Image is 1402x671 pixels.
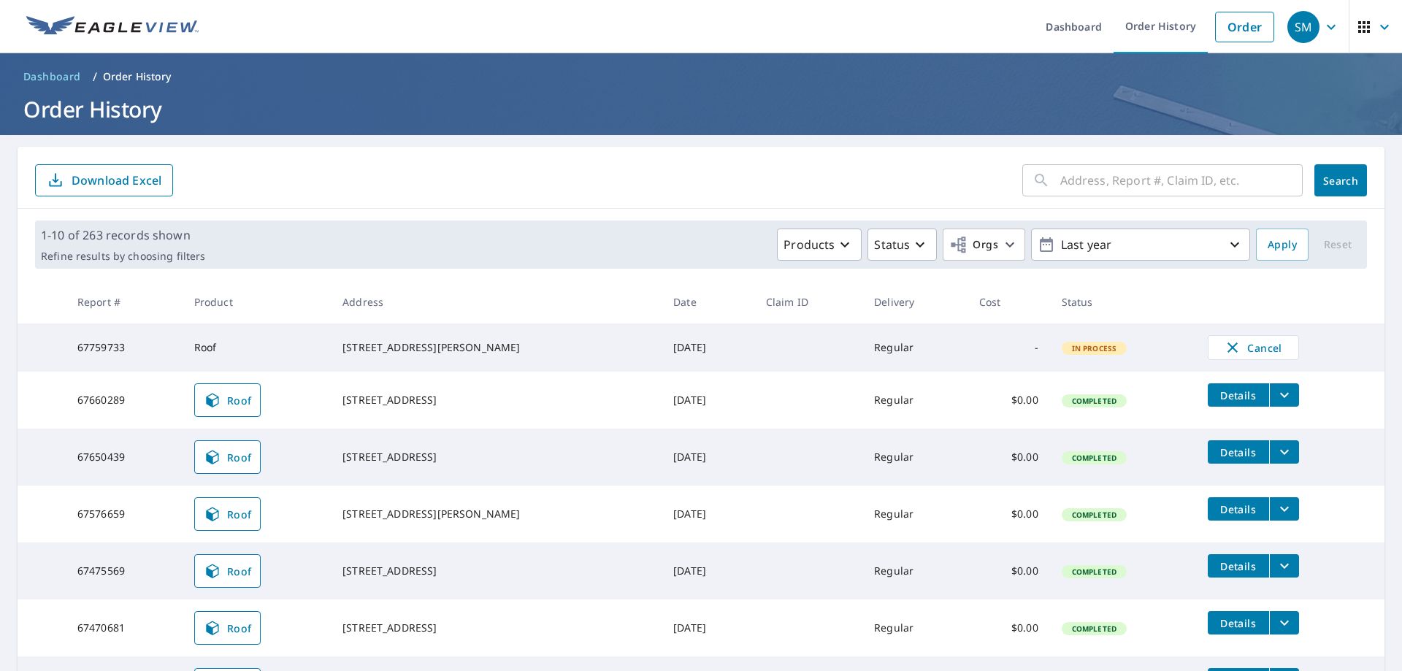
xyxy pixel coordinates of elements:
[342,393,650,407] div: [STREET_ADDRESS]
[342,450,650,464] div: [STREET_ADDRESS]
[342,621,650,635] div: [STREET_ADDRESS]
[1217,616,1260,630] span: Details
[1208,554,1269,578] button: detailsBtn-67475569
[331,280,662,323] th: Address
[194,611,261,645] a: Roof
[1063,510,1125,520] span: Completed
[342,507,650,521] div: [STREET_ADDRESS][PERSON_NAME]
[1208,611,1269,634] button: detailsBtn-67470681
[1223,339,1284,356] span: Cancel
[66,429,183,486] td: 67650439
[968,323,1050,372] td: -
[662,323,754,372] td: [DATE]
[968,486,1050,542] td: $0.00
[1326,174,1355,188] span: Search
[968,280,1050,323] th: Cost
[204,448,252,466] span: Roof
[66,542,183,599] td: 67475569
[183,280,331,323] th: Product
[862,486,967,542] td: Regular
[342,564,650,578] div: [STREET_ADDRESS]
[194,497,261,531] a: Roof
[1063,343,1126,353] span: In Process
[18,65,1384,88] nav: breadcrumb
[968,599,1050,656] td: $0.00
[66,280,183,323] th: Report #
[662,429,754,486] td: [DATE]
[1256,229,1309,261] button: Apply
[18,65,87,88] a: Dashboard
[662,542,754,599] td: [DATE]
[18,94,1384,124] h1: Order History
[1269,611,1299,634] button: filesDropdownBtn-67470681
[1314,164,1367,196] button: Search
[662,486,754,542] td: [DATE]
[1217,502,1260,516] span: Details
[66,323,183,372] td: 67759733
[1269,497,1299,521] button: filesDropdownBtn-67576659
[1217,559,1260,573] span: Details
[867,229,937,261] button: Status
[1055,232,1226,258] p: Last year
[23,69,81,84] span: Dashboard
[1031,229,1250,261] button: Last year
[66,486,183,542] td: 67576659
[41,226,205,244] p: 1-10 of 263 records shown
[204,505,252,523] span: Roof
[103,69,172,84] p: Order History
[1287,11,1319,43] div: SM
[204,562,252,580] span: Roof
[93,68,97,85] li: /
[662,599,754,656] td: [DATE]
[1269,440,1299,464] button: filesDropdownBtn-67650439
[968,542,1050,599] td: $0.00
[862,599,967,656] td: Regular
[1208,440,1269,464] button: detailsBtn-67650439
[862,323,967,372] td: Regular
[862,372,967,429] td: Regular
[1060,160,1303,201] input: Address, Report #, Claim ID, etc.
[1268,236,1297,254] span: Apply
[1063,396,1125,406] span: Completed
[183,323,331,372] td: Roof
[41,250,205,263] p: Refine results by choosing filters
[1208,497,1269,521] button: detailsBtn-67576659
[26,16,199,38] img: EV Logo
[194,383,261,417] a: Roof
[194,554,261,588] a: Roof
[662,280,754,323] th: Date
[862,280,967,323] th: Delivery
[754,280,862,323] th: Claim ID
[66,372,183,429] td: 67660289
[968,372,1050,429] td: $0.00
[1217,388,1260,402] span: Details
[72,172,161,188] p: Download Excel
[1269,554,1299,578] button: filesDropdownBtn-67475569
[1217,445,1260,459] span: Details
[874,236,910,253] p: Status
[662,372,754,429] td: [DATE]
[204,391,252,409] span: Roof
[777,229,862,261] button: Products
[1208,383,1269,407] button: detailsBtn-67660289
[862,429,967,486] td: Regular
[949,236,998,254] span: Orgs
[66,599,183,656] td: 67470681
[1063,453,1125,463] span: Completed
[342,340,650,355] div: [STREET_ADDRESS][PERSON_NAME]
[1269,383,1299,407] button: filesDropdownBtn-67660289
[1063,624,1125,634] span: Completed
[968,429,1050,486] td: $0.00
[1208,335,1299,360] button: Cancel
[1050,280,1196,323] th: Status
[35,164,173,196] button: Download Excel
[1063,567,1125,577] span: Completed
[784,236,835,253] p: Products
[862,542,967,599] td: Regular
[194,440,261,474] a: Roof
[204,619,252,637] span: Roof
[943,229,1025,261] button: Orgs
[1215,12,1274,42] a: Order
